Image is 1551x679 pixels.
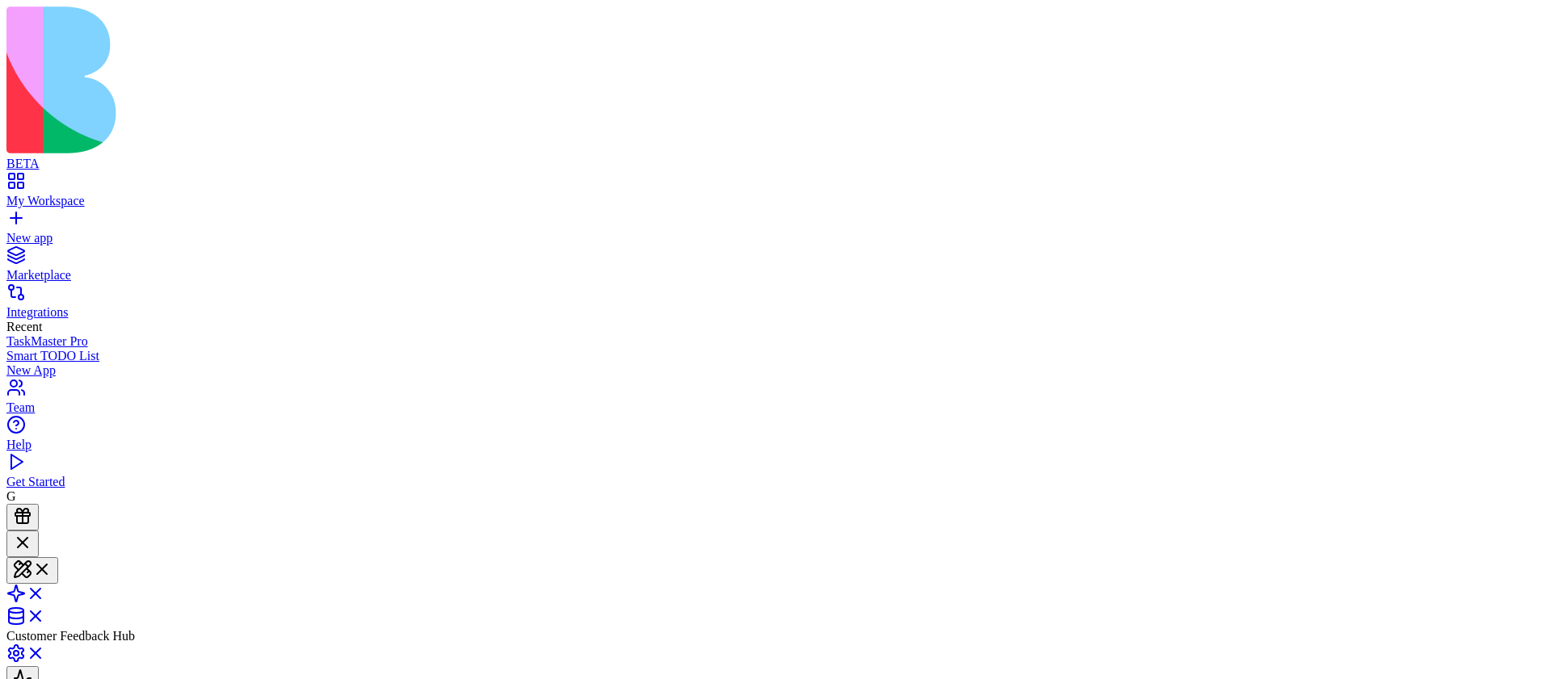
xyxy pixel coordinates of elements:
div: BETA [6,157,1545,171]
span: G [6,489,16,503]
div: Integrations [6,305,1545,320]
a: BETA [6,142,1545,171]
a: Marketplace [6,254,1545,283]
a: Help [6,423,1545,452]
a: New app [6,216,1545,245]
div: My Workspace [6,194,1545,208]
a: Get Started [6,460,1545,489]
span: Customer Feedback Hub [6,629,135,643]
img: logo [6,6,656,153]
div: New app [6,231,1545,245]
div: Help [6,438,1545,452]
div: Get Started [6,475,1545,489]
div: Team [6,400,1545,415]
a: Integrations [6,291,1545,320]
a: Team [6,386,1545,415]
span: Recent [6,320,42,333]
a: New App [6,363,1545,378]
div: Marketplace [6,268,1545,283]
a: Smart TODO List [6,349,1545,363]
a: My Workspace [6,179,1545,208]
a: TaskMaster Pro [6,334,1545,349]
